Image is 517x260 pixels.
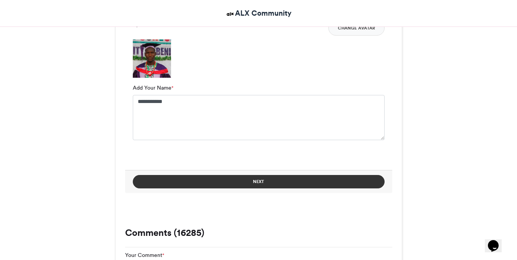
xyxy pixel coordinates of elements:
a: ALX Community [225,8,292,19]
iframe: chat widget [485,229,509,252]
h3: Comments (16285) [125,228,392,237]
label: Add Your Name [133,84,173,92]
label: Your Comment [125,251,164,259]
button: Change Avatar [328,20,385,36]
img: 1760041617.559-b2dcae4267c1926e4edbba7f5065fdc4d8f11412.png [133,39,171,78]
img: ALX Community [225,9,235,19]
button: Next [133,175,385,188]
